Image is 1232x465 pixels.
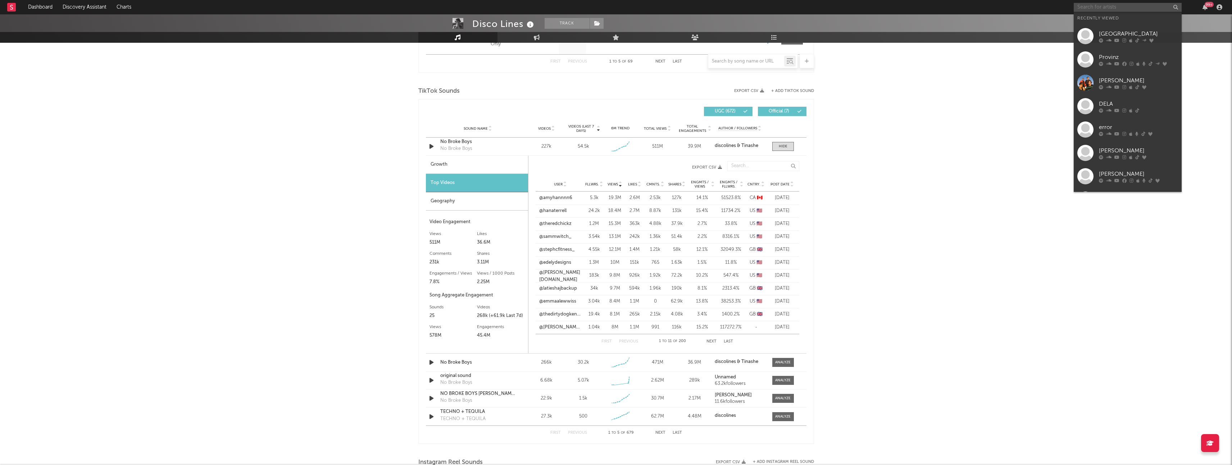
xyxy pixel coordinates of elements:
[627,311,643,318] div: 265k
[1099,53,1178,61] div: Provinz
[668,233,686,240] div: 51.4k
[747,285,765,292] div: GB
[530,413,563,420] div: 27.3k
[715,143,765,148] a: discolines & Tinashe
[585,259,603,266] div: 1.3M
[585,233,603,240] div: 3.54k
[440,372,515,379] div: original sound
[668,285,686,292] div: 190k
[585,207,603,215] div: 24.2k
[472,18,536,30] div: Disco Lines
[607,311,623,318] div: 8.1M
[756,299,762,304] span: 🇺🇸
[769,285,796,292] div: [DATE]
[769,311,796,318] div: [DATE]
[539,233,572,240] a: @sammwitch_
[690,272,715,279] div: 10.2 %
[747,298,765,305] div: US
[1074,24,1182,48] a: [GEOGRAPHIC_DATA]
[646,220,664,227] div: 4.88k
[753,460,814,464] button: + Add Instagram Reel Sound
[724,340,733,344] button: Last
[747,182,760,187] span: Cntry.
[627,233,643,240] div: 242k
[756,208,762,213] span: 🇺🇸
[530,395,563,402] div: 22.9k
[690,194,715,202] div: 14.1 %
[538,126,551,131] span: Videos
[715,413,765,418] a: discolines
[539,220,572,227] a: @theredchickz
[627,259,643,266] div: 151k
[769,194,796,202] div: [DATE]
[747,207,765,215] div: US
[1203,4,1208,10] button: 99+
[579,395,587,402] div: 1.5k
[530,143,563,150] div: 227k
[585,246,603,253] div: 4.55k
[746,460,814,464] div: + Add Instagram Reel Sound
[716,460,746,464] button: Export CSV
[601,429,641,437] div: 1 5 679
[646,285,664,292] div: 1.96k
[646,272,664,279] div: 1.92k
[627,194,643,202] div: 2.6M
[601,340,612,344] button: First
[756,260,762,265] span: 🇺🇸
[718,324,744,331] div: 117272.7 %
[607,207,623,215] div: 18.4M
[708,59,784,64] input: Search by song name or URL
[769,298,796,305] div: [DATE]
[607,233,623,240] div: 13.1M
[607,272,623,279] div: 9.8M
[757,247,763,252] span: 🇬🇧
[607,259,623,266] div: 10M
[608,182,618,187] span: Views
[440,359,515,366] div: No Broke Boys
[706,340,717,344] button: Next
[646,324,664,331] div: 991
[769,259,796,266] div: [DATE]
[641,359,674,366] div: 471M
[641,143,674,150] div: 511M
[715,359,765,364] a: discolines & Tinashe
[607,298,623,305] div: 8.4M
[718,259,744,266] div: 11.8 %
[668,311,686,318] div: 4.08k
[585,285,603,292] div: 34k
[646,207,664,215] div: 8.87k
[1099,146,1178,155] div: [PERSON_NAME]
[678,377,711,384] div: 289k
[690,324,715,331] div: 15.2 %
[612,431,616,434] span: to
[477,269,524,278] div: Views / 1000 Posts
[530,377,563,384] div: 6.68k
[627,272,643,279] div: 926k
[429,230,477,238] div: Views
[477,258,524,267] div: 3.11M
[567,124,596,133] span: Videos (last 7 days)
[769,246,796,253] div: [DATE]
[770,182,790,187] span: Post Date
[646,259,664,266] div: 765
[646,311,664,318] div: 2.15k
[440,145,472,152] div: No Broke Boys
[539,194,572,202] a: @amyhannnn6
[539,246,575,253] a: @stephcfitness_
[678,413,711,420] div: 4.48M
[718,298,744,305] div: 38253.3 %
[690,207,715,215] div: 15.4 %
[763,109,796,114] span: Official ( 7 )
[426,174,528,192] div: Top Videos
[646,182,660,187] span: Cmnts.
[690,298,715,305] div: 13.8 %
[440,408,515,415] a: TECHNO + TEQUILA
[426,192,528,211] div: Geography
[653,337,692,346] div: 1 11 200
[715,375,736,379] strong: Unnamed
[747,324,765,331] div: -
[578,377,589,384] div: 5.07k
[668,182,681,187] span: Shares
[718,272,744,279] div: 547.4 %
[585,298,603,305] div: 3.04k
